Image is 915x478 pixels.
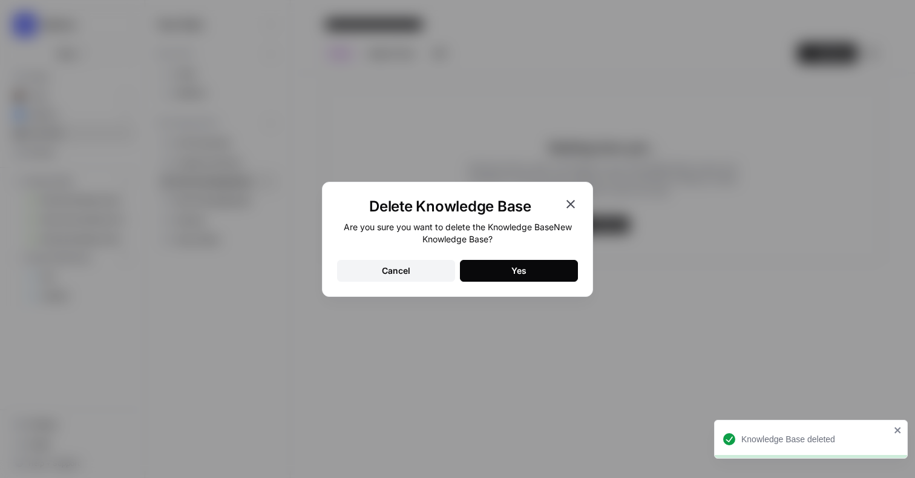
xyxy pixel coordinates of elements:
div: Yes [511,265,526,277]
button: Cancel [337,260,455,282]
div: Are you sure you want to delete the Knowledge Base New Knowledge Base ? [337,221,578,245]
div: Knowledge Base deleted [741,433,890,445]
button: close [894,425,902,435]
div: Cancel [382,265,410,277]
button: Yes [460,260,578,282]
h1: Delete Knowledge Base [337,197,563,216]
